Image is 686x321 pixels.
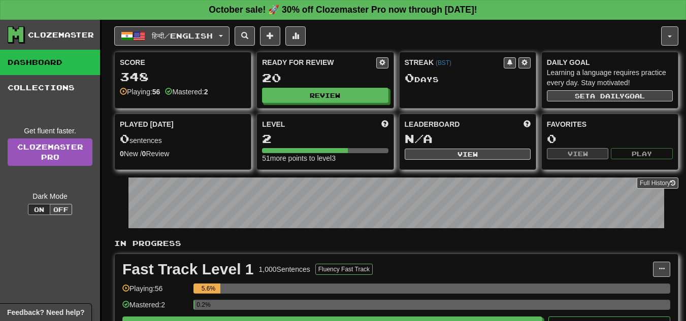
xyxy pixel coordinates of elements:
[524,119,531,129] span: This week in points, UTC
[637,177,678,189] button: Full History
[259,264,310,274] div: 1,000 Sentences
[114,238,678,248] p: In Progress
[152,31,213,40] span: हिन्दी / English
[120,149,246,159] div: New / Review
[547,57,673,67] div: Daily Goal
[547,90,673,101] button: Seta dailygoal
[120,119,174,129] span: Played [DATE]
[547,67,673,88] div: Learning a language requires practice every day. Stay motivated!
[114,26,230,46] button: हिन्दी/English
[122,262,254,277] div: Fast Track Level 1
[120,57,246,67] div: Score
[315,264,373,275] button: Fluency Fast Track
[120,87,160,97] div: Playing:
[152,88,160,96] strong: 56
[120,131,129,146] span: 0
[547,119,673,129] div: Favorites
[120,150,124,158] strong: 0
[142,150,146,158] strong: 0
[405,70,414,85] span: 0
[262,57,376,67] div: Ready for Review
[262,132,388,145] div: 2
[8,126,92,136] div: Get fluent faster.
[262,72,388,84] div: 20
[122,283,188,300] div: Playing: 56
[204,88,208,96] strong: 2
[405,72,531,85] div: Day s
[120,132,246,146] div: sentences
[50,204,72,215] button: Off
[405,131,433,146] span: N/A
[405,119,460,129] span: Leaderboard
[8,191,92,201] div: Dark Mode
[8,138,92,166] a: ClozemasterPro
[285,26,306,46] button: More stats
[262,153,388,163] div: 51 more points to level 3
[122,300,188,316] div: Mastered: 2
[262,119,285,129] span: Level
[547,132,673,145] div: 0
[235,26,255,46] button: Search sentences
[590,92,625,99] span: a daily
[209,5,477,15] strong: October sale! 🚀 30% off Clozemaster Pro now through [DATE]!
[260,26,280,46] button: Add sentence to collection
[381,119,388,129] span: Score more points to level up
[405,57,504,67] div: Streak
[197,283,220,294] div: 5.6%
[436,59,451,66] a: (BST)
[547,148,609,159] button: View
[28,30,94,40] div: Clozemaster
[120,70,246,83] div: 348
[28,204,50,215] button: On
[611,148,673,159] button: Play
[405,149,531,160] button: View
[7,307,84,317] span: Open feedback widget
[165,87,208,97] div: Mastered:
[262,88,388,103] button: Review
